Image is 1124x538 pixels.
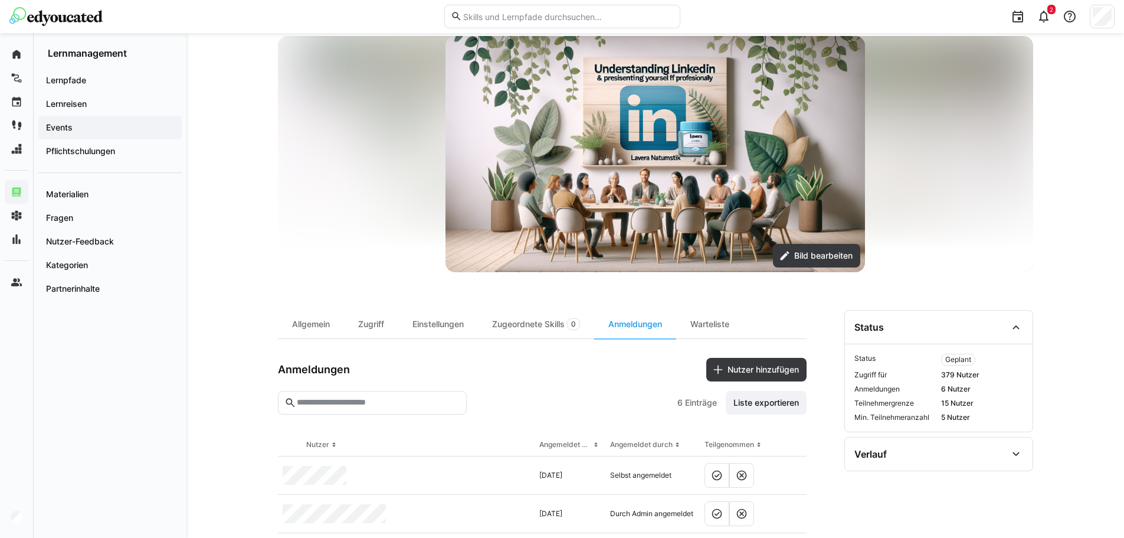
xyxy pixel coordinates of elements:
[854,370,936,380] span: Zugriff für
[594,310,676,338] div: Anmeldungen
[773,244,860,268] button: Bild bearbeiten
[610,471,671,480] span: Selbst angemeldet
[706,358,807,382] button: Nutzer hinzufügen
[571,319,576,329] span: 0
[398,310,478,338] div: Einstellungen
[854,448,887,460] div: Verlauf
[344,310,398,338] div: Zugriff
[945,355,971,364] span: Geplant
[792,250,854,262] span: Bild bearbeiten
[704,440,754,449] div: Teilgenommen
[278,363,350,376] h3: Anmeldungen
[539,471,562,480] span: [DATE]
[732,397,801,409] span: Liste exportieren
[610,440,673,449] div: Angemeldet durch
[726,391,807,415] button: Liste exportieren
[539,440,591,449] div: Angemeldet am
[610,509,693,519] span: Durch Admin angemeldet
[941,384,1023,394] span: 6 Nutzer
[676,310,743,338] div: Warteliste
[685,397,717,409] span: Einträge
[539,509,562,519] span: [DATE]
[854,384,936,394] span: Anmeldungen
[726,364,801,376] span: Nutzer hinzufügen
[1050,6,1053,13] span: 2
[306,440,329,449] div: Nutzer
[677,397,683,409] span: 6
[941,370,1023,380] span: 379 Nutzer
[854,354,936,366] span: Status
[478,310,594,338] div: Zugeordnete Skills
[278,310,344,338] div: Allgemein
[941,413,1023,422] span: 5 Nutzer
[854,399,936,408] span: Teilnehmergrenze
[941,399,1023,408] span: 15 Nutzer
[854,321,884,333] div: Status
[462,11,673,22] input: Skills und Lernpfade durchsuchen…
[854,413,936,422] span: Min. Teilnehmeranzahl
